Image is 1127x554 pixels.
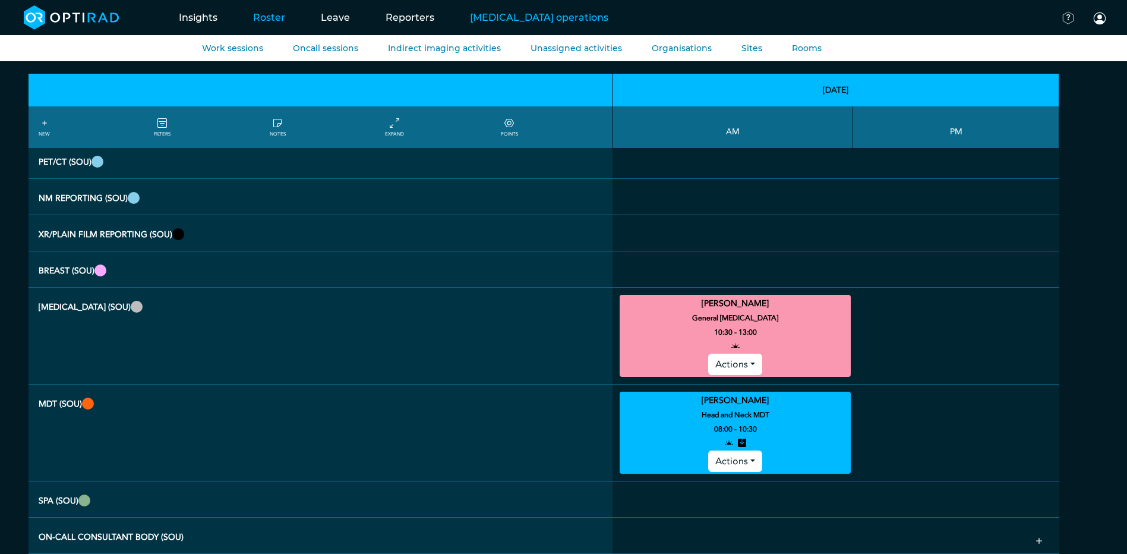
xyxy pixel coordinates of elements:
a: Rooms [792,43,822,53]
a: show/hide notes [270,117,286,138]
a: NEW [39,117,50,138]
th: Fluoro (SOU) [29,288,613,385]
i: open to allocation [731,339,740,354]
a: Sites [741,43,762,53]
small: Head and Neck MDT [614,408,856,422]
summary: [PERSON_NAME] [621,297,849,311]
th: MDT (SOU) [29,385,613,481]
a: Work sessions [202,43,263,53]
a: Oncall sessions [293,43,358,53]
small: General [MEDICAL_DATA] [614,311,856,325]
th: On-Call Consultant Body (SOU) [29,518,613,554]
th: PM [853,106,1059,148]
i: stored entry [738,436,746,451]
a: FILTERS [154,117,171,138]
small: 08:00 - 10:30 [714,422,757,436]
th: Breast (SOU) [29,251,613,288]
small: 10:30 - 13:00 [714,325,757,339]
a: collapse/expand expected points [501,117,518,138]
summary: [PERSON_NAME] [621,394,849,408]
th: NM Reporting (SOU) [29,179,613,215]
a: Indirect imaging activities [388,43,501,53]
img: brand-opti-rad-logos-blue-and-white-d2f68631ba2948856bd03f2d395fb146ddc8fb01b4b6e9315ea85fa773367... [24,5,119,30]
th: [DATE] [613,74,1059,106]
button: Actions [708,451,762,472]
a: Organisations [652,43,712,53]
a: Unassigned activities [531,43,622,53]
th: AM [613,106,853,148]
th: PET/CT (SOU) [29,143,613,179]
th: SPA (SOU) [29,481,613,518]
div: Head and Neck MDT 08:00 - 10:30 [620,392,851,474]
a: collapse/expand entries [385,117,404,138]
div: General FLU 10:30 - 13:00 [620,295,851,377]
th: XR/Plain Film Reporting (SOU) [29,215,613,251]
i: open to allocation [725,436,733,451]
button: Actions [708,354,762,375]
